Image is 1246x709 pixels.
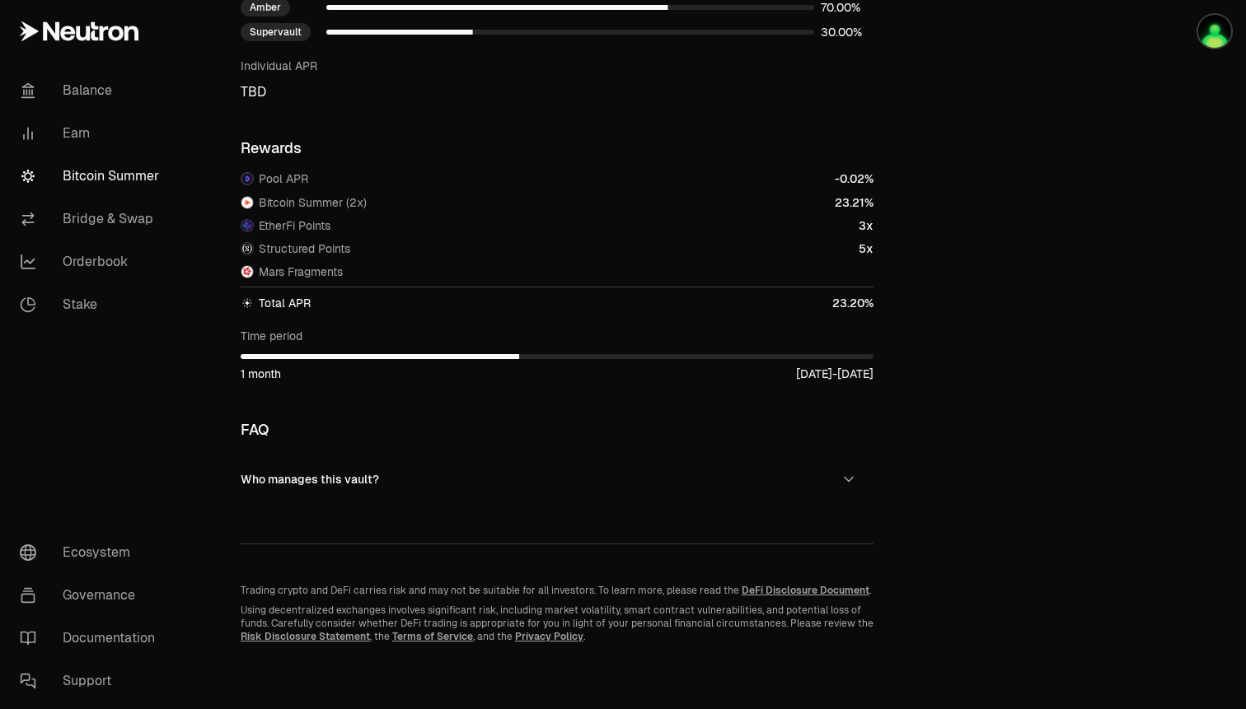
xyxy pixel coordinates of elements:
span: EtherFi Points [259,217,330,234]
div: Time period [241,328,874,344]
img: eBTC Logo [241,173,253,184]
a: Privacy Policy [515,630,583,643]
p: Using decentralized exchanges involves significant risk, including market volatility, smart contr... [241,604,874,643]
div: 3x [859,217,874,234]
a: Support [7,660,178,702]
span: Pool APR [259,170,308,187]
div: [DATE] - [DATE] [796,366,874,382]
a: Bridge & Swap [7,198,178,240]
h3: Rewards [241,140,874,156]
div: Individual APR [241,58,874,74]
span: Structured Points [259,240,350,257]
a: Balance [7,69,178,112]
span: TBD [241,84,874,100]
a: DeFi Disclosure Document [742,584,869,597]
button: Who manages this vault? [241,455,874,504]
span: Who manages this vault? [241,472,379,487]
a: Ecosystem [7,531,178,574]
span: Bitcoin Summer (2x) [259,194,367,211]
span: Mars Fragments [259,264,343,280]
div: 5x [859,240,874,257]
a: Bitcoin Summer [7,155,178,198]
span: Total APR [259,295,311,311]
a: Terms of Service [392,630,473,643]
div: Supervault [241,23,311,41]
p: Trading crypto and DeFi carries risk and may not be suitable for all investors. To learn more, pl... [241,584,874,597]
a: Stake [7,283,178,326]
img: Mars Fragments [241,266,253,278]
a: Orderbook [7,240,178,283]
a: Risk Disclosure Statement [241,630,370,643]
h3: FAQ [241,422,874,438]
a: Documentation [7,617,178,660]
div: 1 month [241,366,281,382]
img: EtherFi Points [241,220,253,231]
a: Governance [7,574,178,617]
img: toxf1 [1198,15,1231,48]
img: NTRN [241,197,253,208]
a: Earn [7,112,178,155]
img: Structured Points [241,243,253,254]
